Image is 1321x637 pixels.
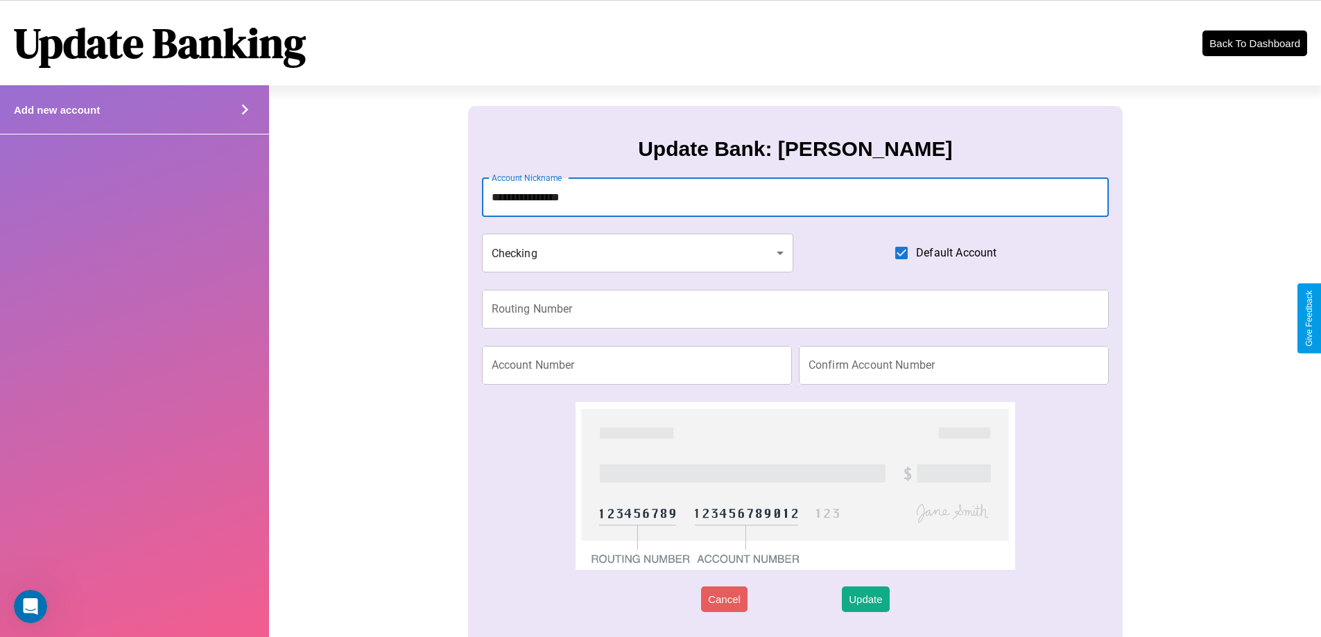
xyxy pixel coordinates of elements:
button: Cancel [701,586,748,612]
label: Account Nickname [492,172,562,184]
h4: Add new account [14,104,100,116]
img: check [576,402,1015,570]
div: Checking [482,234,794,272]
button: Update [842,586,889,612]
h3: Update Bank: [PERSON_NAME] [638,137,952,161]
span: Default Account [916,245,996,261]
h1: Update Banking [14,15,306,71]
iframe: Intercom live chat [14,590,47,623]
button: Back To Dashboard [1202,30,1307,56]
div: Give Feedback [1304,290,1314,347]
